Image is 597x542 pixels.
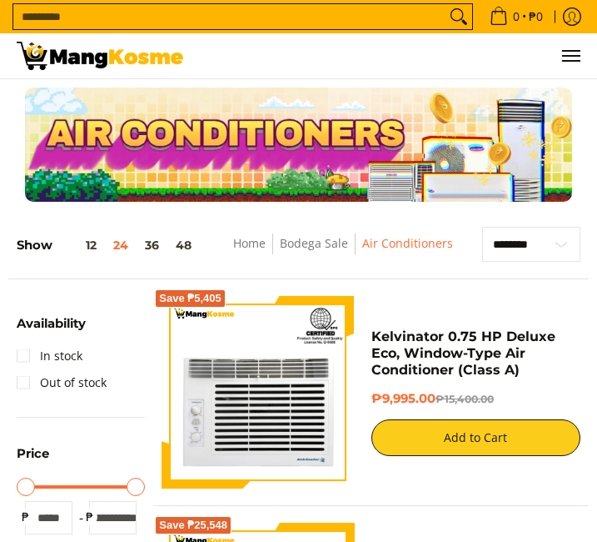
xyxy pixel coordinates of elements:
[371,391,580,408] h6: ₱9,995.00
[371,329,555,378] a: Kelvinator 0.75 HP Deluxe Eco, Window-Type Air Conditioner (Class A)
[17,448,49,460] span: Price
[17,238,200,253] h5: Show
[445,4,472,29] button: Search
[210,233,477,271] nav: Breadcrumbs
[105,238,137,252] button: 24
[17,509,33,525] span: ₱
[17,369,107,396] a: Out of stock
[233,235,266,251] a: Home
[526,11,545,23] span: ₱0
[200,33,580,78] nav: Main Menu
[17,448,49,473] summary: Open
[362,235,453,251] a: Air Conditioners
[52,238,105,252] button: 12
[371,419,580,456] button: Add to Cart
[159,520,227,530] span: Save ₱25,548
[280,235,348,251] a: Bodega Sale
[17,318,86,343] summary: Open
[81,509,97,525] span: ₱
[510,11,522,23] span: 0
[137,238,167,252] button: 36
[162,296,354,489] img: Kelvinator 0.75 HP Deluxe Eco, Window-Type Air Conditioner (Class A)
[159,294,221,304] span: Save ₱5,405
[435,393,494,405] del: ₱15,400.00
[200,33,580,78] ul: Customer Navigation
[485,8,548,26] span: •
[17,343,82,369] a: In stock
[17,42,183,70] img: Bodega Sale Aircon l Mang Kosme: Home Appliances Warehouse Sale
[167,238,200,252] button: 48
[560,33,580,78] button: Menu
[17,318,86,330] span: Availability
